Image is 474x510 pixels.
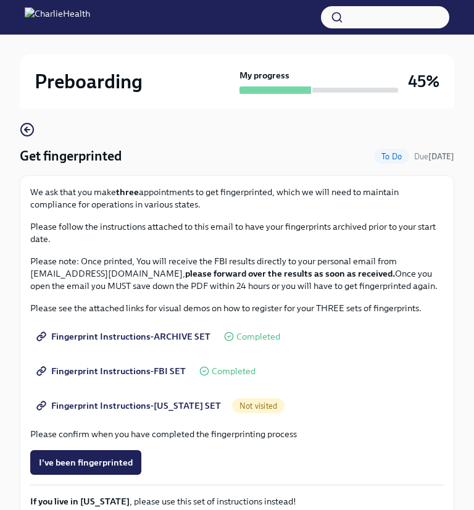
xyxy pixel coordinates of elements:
[30,450,141,475] button: I've been fingerprinted
[39,330,210,343] span: Fingerprint Instructions-ARCHIVE SET
[185,268,395,279] strong: please forward over the results as soon as received.
[212,367,256,376] span: Completed
[30,186,444,211] p: We ask that you make appointments to get fingerprinted, which we will need to maintain compliance...
[374,152,409,161] span: To Do
[428,152,454,161] strong: [DATE]
[30,302,444,314] p: Please see the attached links for visual demos on how to register for your THREE sets of fingerpr...
[20,147,122,165] h4: Get fingerprinted
[35,69,143,94] h2: Preboarding
[39,399,221,412] span: Fingerprint Instructions-[US_STATE] SET
[39,365,186,377] span: Fingerprint Instructions-FBI SET
[30,428,444,440] p: Please confirm when you have completed the fingerprinting process
[30,495,444,508] p: , please use this set of instructions instead!
[30,255,444,292] p: Please note: Once printed, You will receive the FBI results directly to your personal email from ...
[116,186,139,198] strong: three
[414,151,454,162] span: September 29th, 2025 08:00
[239,69,289,82] strong: My progress
[39,456,133,469] span: I've been fingerprinted
[408,70,439,93] h3: 45%
[232,401,285,411] span: Not visited
[25,7,90,27] img: CharlieHealth
[30,324,219,349] a: Fingerprint Instructions-ARCHIVE SET
[30,496,130,507] strong: If you live in [US_STATE]
[414,152,454,161] span: Due
[30,220,444,245] p: Please follow the instructions attached to this email to have your fingerprints archived prior to...
[236,332,280,341] span: Completed
[30,393,230,418] a: Fingerprint Instructions-[US_STATE] SET
[30,359,194,383] a: Fingerprint Instructions-FBI SET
